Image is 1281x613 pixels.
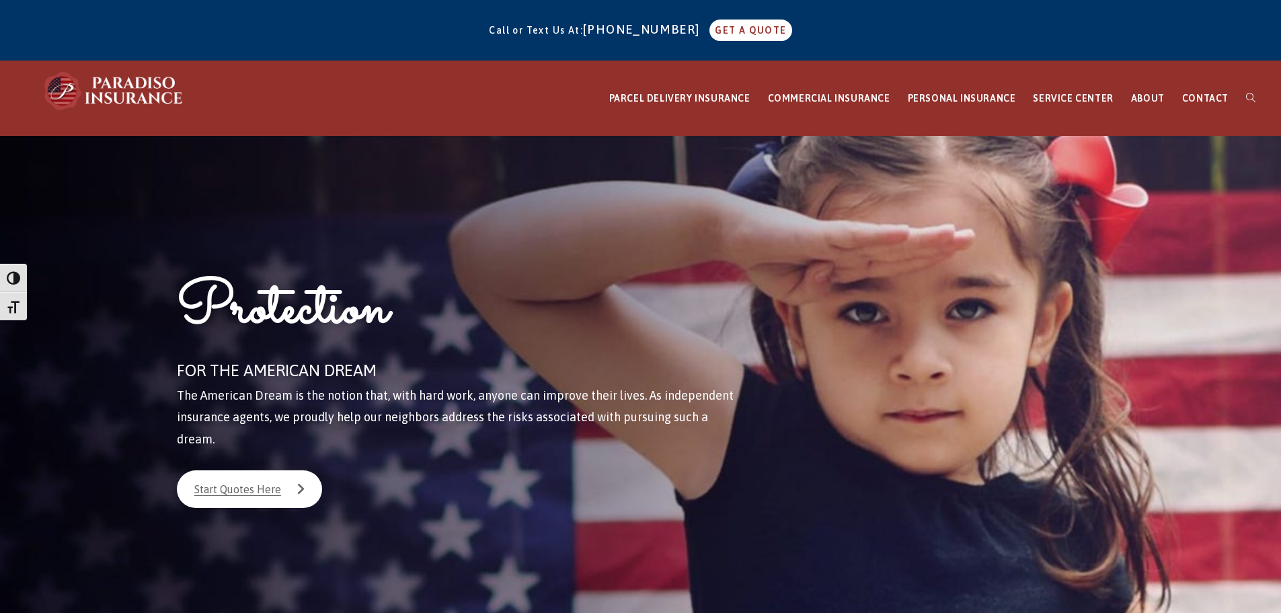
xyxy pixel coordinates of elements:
span: ABOUT [1131,93,1165,104]
span: FOR THE AMERICAN DREAM [177,361,377,380]
span: PARCEL DELIVERY INSURANCE [609,93,750,104]
span: The American Dream is the notion that, with hard work, anyone can improve their lives. As indepen... [177,388,734,446]
a: Start Quotes Here [177,470,322,508]
span: SERVICE CENTER [1033,93,1113,104]
a: PARCEL DELIVERY INSURANCE [600,61,759,136]
a: PERSONAL INSURANCE [899,61,1025,136]
img: Paradiso Insurance [40,71,188,111]
a: COMMERCIAL INSURANCE [759,61,899,136]
a: CONTACT [1173,61,1237,136]
h1: Protection [177,271,740,356]
a: GET A QUOTE [709,20,791,41]
span: PERSONAL INSURANCE [908,93,1016,104]
span: CONTACT [1182,93,1229,104]
a: ABOUT [1122,61,1173,136]
span: Call or Text Us At: [489,25,583,36]
a: [PHONE_NUMBER] [583,22,707,36]
span: COMMERCIAL INSURANCE [768,93,890,104]
a: SERVICE CENTER [1024,61,1122,136]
